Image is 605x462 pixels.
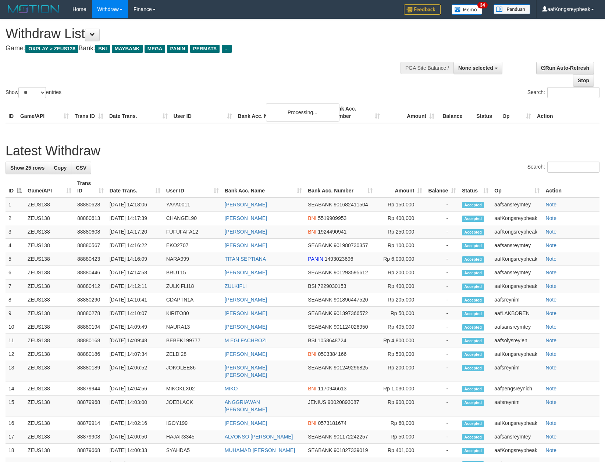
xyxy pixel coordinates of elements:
[225,283,247,289] a: ZULKIFLI
[308,310,332,316] span: SEABANK
[25,266,74,279] td: ZEUS138
[74,382,107,396] td: 88879944
[318,229,346,235] span: Copy 1924490941 to clipboard
[458,65,493,71] span: None selected
[462,324,484,331] span: Accepted
[462,311,484,317] span: Accepted
[376,396,425,416] td: Rp 900,000
[318,351,346,357] span: Copy 0503384166 to clipboard
[334,434,368,440] span: Copy 901172242257 to clipboard
[318,283,346,289] span: Copy 7229030153 to clipboard
[25,334,74,347] td: ZEUS138
[376,334,425,347] td: Rp 4,800,000
[190,45,220,53] span: PERMATA
[107,266,163,279] td: [DATE] 14:14:58
[462,365,484,371] span: Accepted
[545,447,556,453] a: Note
[225,229,267,235] a: [PERSON_NAME]
[225,399,267,412] a: ANGGRIAWAN [PERSON_NAME]
[6,162,49,174] a: Show 25 rows
[425,212,459,225] td: -
[107,320,163,334] td: [DATE] 14:09:49
[425,444,459,457] td: -
[425,293,459,307] td: -
[145,45,166,53] span: MEGA
[6,361,25,382] td: 13
[376,416,425,430] td: Rp 60,000
[106,102,171,123] th: Date Trans.
[225,447,295,453] a: MUHAMAD [PERSON_NAME]
[6,177,25,198] th: ID: activate to sort column descending
[266,103,339,122] div: Processing...
[74,198,107,212] td: 88880628
[6,87,61,98] label: Show entries
[107,334,163,347] td: [DATE] 14:09:48
[308,297,332,303] span: SEABANK
[462,243,484,249] span: Accepted
[6,144,599,158] h1: Latest Withdraw
[425,225,459,239] td: -
[462,448,484,454] span: Accepted
[462,216,484,222] span: Accepted
[328,399,359,405] span: Copy 90020893087 to clipboard
[462,229,484,235] span: Accepted
[491,239,542,252] td: aafsansreymtey
[376,307,425,320] td: Rp 50,000
[107,307,163,320] td: [DATE] 14:10:07
[545,434,556,440] a: Note
[163,307,222,320] td: KIRITO80
[499,102,534,123] th: Op
[25,347,74,361] td: ZEUS138
[225,324,267,330] a: [PERSON_NAME]
[163,396,222,416] td: JOEBLACK
[225,386,238,391] a: MIKO
[425,347,459,361] td: -
[318,386,346,391] span: Copy 1170946613 to clipboard
[437,102,473,123] th: Balance
[25,361,74,382] td: ZEUS138
[545,270,556,275] a: Note
[74,225,107,239] td: 88880608
[334,447,368,453] span: Copy 901827339019 to clipboard
[222,177,305,198] th: Bank Acc. Name: activate to sort column ascending
[25,225,74,239] td: ZEUS138
[74,416,107,430] td: 88879914
[545,297,556,303] a: Note
[425,334,459,347] td: -
[376,252,425,266] td: Rp 6,000,000
[225,365,267,378] a: [PERSON_NAME] [PERSON_NAME]
[6,307,25,320] td: 9
[25,293,74,307] td: ZEUS138
[491,444,542,457] td: aafKongsreypheak
[308,215,316,221] span: BNI
[107,382,163,396] td: [DATE] 14:04:56
[425,396,459,416] td: -
[545,202,556,207] a: Note
[491,334,542,347] td: aafsolysreylen
[334,365,368,371] span: Copy 901249296825 to clipboard
[334,310,368,316] span: Copy 901397366572 to clipboard
[462,386,484,392] span: Accepted
[404,4,441,15] img: Feedback.jpg
[107,198,163,212] td: [DATE] 14:18:06
[6,334,25,347] td: 11
[334,202,368,207] span: Copy 901682411504 to clipboard
[163,361,222,382] td: JOKOLEE86
[107,225,163,239] td: [DATE] 14:17:20
[545,351,556,357] a: Note
[494,4,530,14] img: panduan.png
[462,400,484,406] span: Accepted
[74,212,107,225] td: 88880613
[74,444,107,457] td: 88879668
[163,320,222,334] td: NAURA13
[376,361,425,382] td: Rp 200,000
[74,334,107,347] td: 88880168
[542,177,599,198] th: Action
[74,320,107,334] td: 88880194
[163,293,222,307] td: CDAPTN1A
[163,239,222,252] td: EKO2707
[74,430,107,444] td: 88879908
[376,347,425,361] td: Rp 500,000
[6,396,25,416] td: 15
[383,102,437,123] th: Amount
